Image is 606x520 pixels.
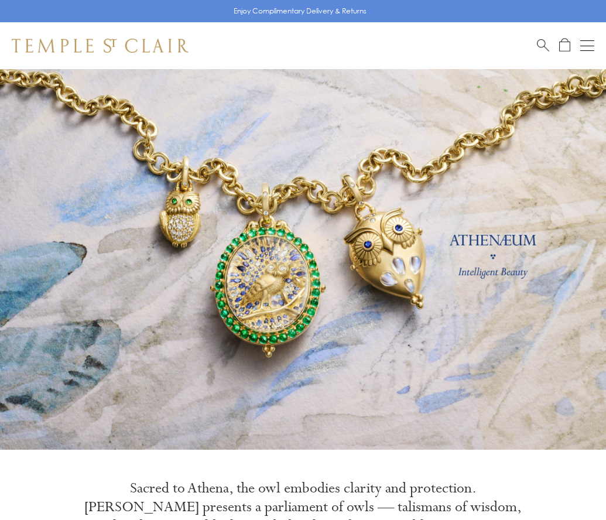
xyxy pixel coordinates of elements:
p: Enjoy Complimentary Delivery & Returns [234,5,367,17]
img: Temple St. Clair [12,39,189,53]
a: Open Shopping Bag [559,38,570,53]
button: Open navigation [580,39,594,53]
a: Search [537,38,549,53]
